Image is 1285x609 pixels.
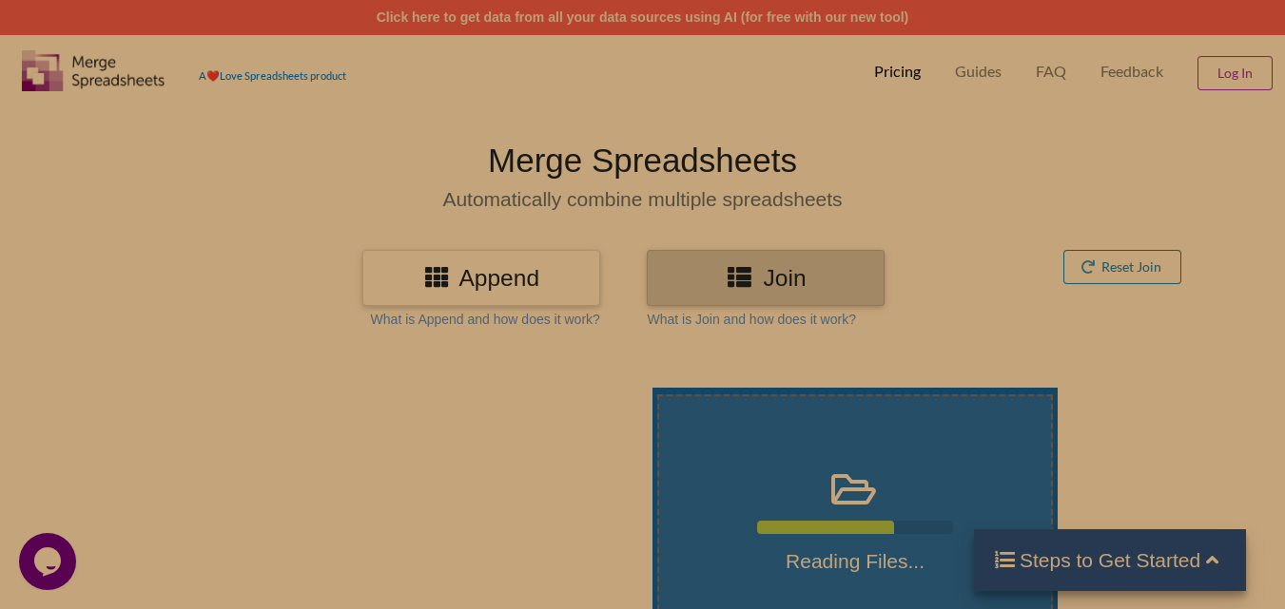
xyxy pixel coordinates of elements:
[1100,64,1163,79] span: Feedback
[1197,56,1273,90] button: Log In
[377,10,909,25] a: Click here to get data from all your data sources using AI (for free with our new tool)
[19,533,80,590] iframe: chat widget
[647,310,855,329] p: What is Join and how does it work?
[22,50,165,91] img: Logo.png
[377,264,586,292] h3: Append
[1063,250,1182,284] button: Reset Join
[874,62,921,82] p: Pricing
[661,264,870,292] h3: Join
[955,62,1002,82] p: Guides
[199,69,346,82] a: AheartLove Spreadsheets product
[659,549,1052,573] h4: Reading Files...
[993,548,1228,572] h4: Steps to Get Started
[1036,62,1066,82] p: FAQ
[206,69,220,82] span: heart
[371,310,600,329] p: What is Append and how does it work?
